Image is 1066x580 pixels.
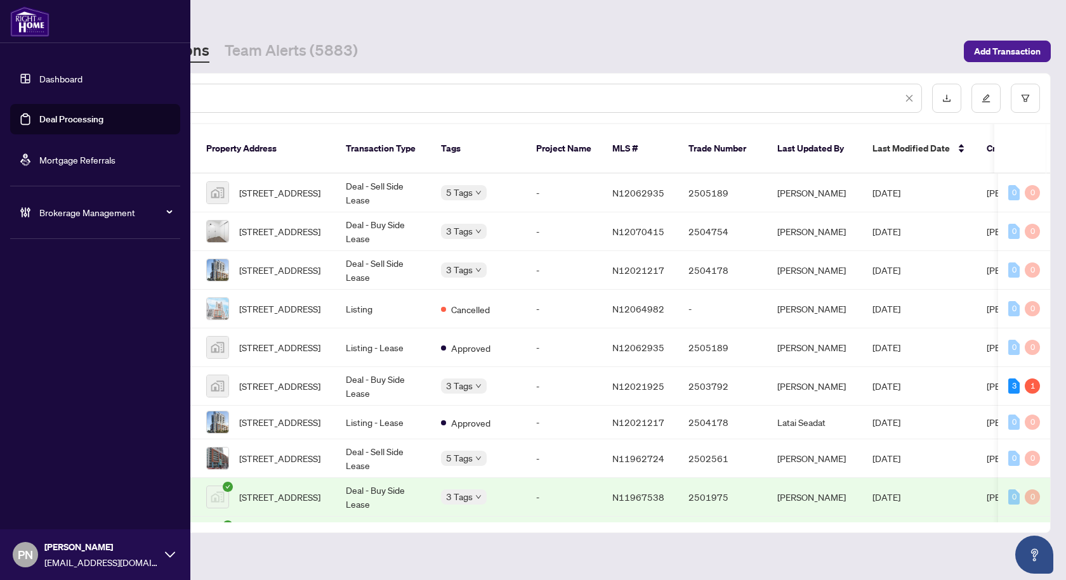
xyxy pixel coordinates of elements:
img: thumbnail-img [207,259,228,281]
th: MLS # [602,124,678,174]
img: logo [10,6,49,37]
span: [PERSON_NAME] [987,380,1055,392]
span: [PERSON_NAME] [987,187,1055,198]
td: [PERSON_NAME] [767,328,862,367]
td: - [526,328,602,367]
td: - [526,212,602,251]
span: N12021217 [612,264,664,276]
td: 2502561 [678,439,767,478]
td: Deal - Buy Side Lease [336,517,431,555]
div: 0 [1025,451,1040,466]
span: N12021925 [612,380,664,392]
span: 3 Tags [446,262,473,277]
div: 0 [1008,415,1020,430]
div: 0 [1008,262,1020,278]
span: down [475,267,482,273]
span: [STREET_ADDRESS] [239,186,320,200]
img: thumbnail-img [207,337,228,358]
span: N12062935 [612,187,664,198]
td: 2501975 [678,478,767,517]
td: Deal - Buy Side Lease [336,367,431,406]
td: [PERSON_NAME] [767,478,862,517]
th: Created By [977,124,1053,174]
div: 1 [1025,378,1040,394]
span: [PERSON_NAME] [987,416,1055,428]
span: [STREET_ADDRESS] [239,302,320,316]
td: Listing - Lease [336,406,431,439]
span: N11962724 [612,453,664,464]
td: - [526,174,602,212]
td: - [526,478,602,517]
span: 5 Tags [446,451,473,465]
a: Deal Processing [39,113,103,125]
div: 0 [1025,415,1040,430]
span: [STREET_ADDRESS] [239,451,320,465]
td: - [526,517,602,555]
span: [DATE] [872,303,900,314]
td: Deal - Sell Side Lease [336,174,431,212]
span: [STREET_ADDRESS] [239,490,320,504]
span: Cancelled [451,302,490,316]
td: 2503792 [678,367,767,406]
th: Last Modified Date [862,124,977,174]
div: 0 [1025,489,1040,505]
img: thumbnail-img [207,486,228,508]
th: Transaction Type [336,124,431,174]
span: check-circle [223,520,233,531]
td: [PERSON_NAME] [767,290,862,328]
span: [PERSON_NAME] [987,342,1055,353]
a: Team Alerts (5883) [225,40,358,63]
td: 2504754 [678,212,767,251]
span: [PERSON_NAME] [987,226,1055,237]
img: thumbnail-img [207,448,228,469]
th: Property Address [196,124,336,174]
a: Mortgage Referrals [39,154,115,165]
span: N12064982 [612,303,664,314]
span: 5 Tags [446,185,473,200]
td: [PERSON_NAME] [767,517,862,555]
td: [PERSON_NAME] [767,174,862,212]
span: [DATE] [872,187,900,198]
button: edit [971,84,1001,113]
span: [DATE] [872,226,900,237]
td: - [526,406,602,439]
span: [DATE] [872,342,900,353]
span: [DATE] [872,380,900,392]
div: 0 [1008,340,1020,355]
span: filter [1021,94,1030,103]
span: PN [18,546,33,564]
span: [STREET_ADDRESS] [239,263,320,277]
span: Approved [451,341,490,355]
td: [PERSON_NAME] [767,251,862,290]
td: [PERSON_NAME] [767,439,862,478]
button: Add Transaction [964,41,1051,62]
span: Brokerage Management [39,205,171,219]
span: Last Modified Date [872,141,950,155]
span: [DATE] [872,264,900,276]
div: 0 [1025,340,1040,355]
td: Deal - Sell Side Lease [336,251,431,290]
td: Listing - Lease [336,328,431,367]
td: 2505189 [678,328,767,367]
div: 0 [1008,301,1020,316]
img: thumbnail-img [207,221,228,242]
span: [DATE] [872,453,900,464]
span: [EMAIL_ADDRESS][DOMAIN_NAME] [44,555,159,569]
td: 2501434 [678,517,767,555]
th: Project Name [526,124,602,174]
span: [DATE] [872,416,900,428]
td: - [526,439,602,478]
span: [STREET_ADDRESS] [239,379,320,393]
span: edit [982,94,990,103]
div: 0 [1008,451,1020,466]
td: [PERSON_NAME] [767,212,862,251]
td: - [526,367,602,406]
span: [PERSON_NAME] [987,491,1055,503]
span: [STREET_ADDRESS] [239,224,320,238]
img: thumbnail-img [207,411,228,433]
th: Trade Number [678,124,767,174]
td: - [526,251,602,290]
div: 0 [1008,185,1020,200]
span: N11967538 [612,491,664,503]
td: 2504178 [678,406,767,439]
